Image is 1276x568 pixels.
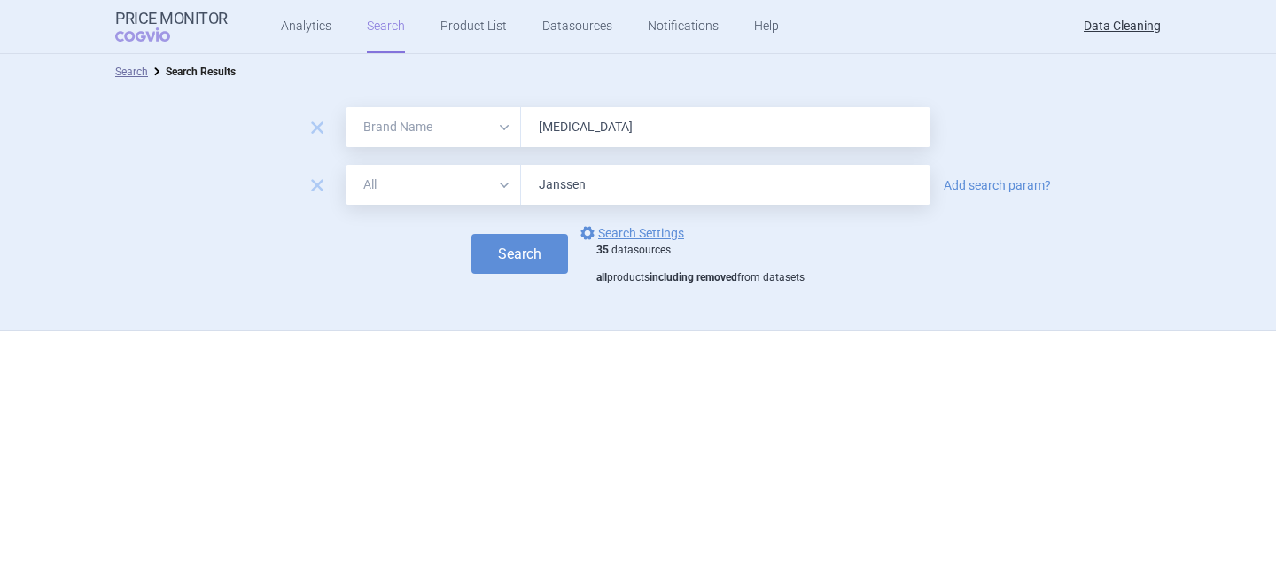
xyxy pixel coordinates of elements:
strong: Search Results [166,66,236,78]
div: datasources products from datasets [596,244,805,285]
span: COGVIO [115,27,195,42]
strong: Price Monitor [115,10,228,27]
a: Search [115,66,148,78]
strong: all [596,271,607,284]
li: Search Results [148,63,236,81]
strong: including removed [650,271,737,284]
a: Price MonitorCOGVIO [115,10,228,43]
strong: 35 [596,244,609,256]
a: Add search param? [944,179,1051,191]
li: Search [115,63,148,81]
a: Search Settings [577,222,684,244]
button: Search [471,234,568,274]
